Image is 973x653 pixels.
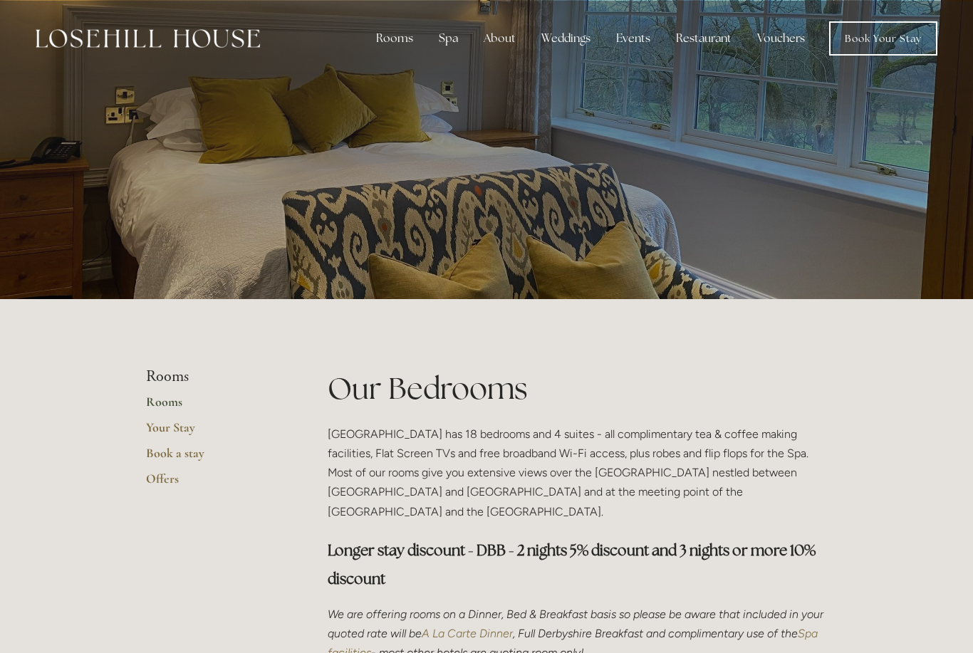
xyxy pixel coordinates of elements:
[746,24,816,53] a: Vouchers
[513,627,798,640] em: , Full Derbyshire Breakfast and complimentary use of the
[328,367,827,409] h1: Our Bedrooms
[328,424,827,521] p: [GEOGRAPHIC_DATA] has 18 bedrooms and 4 suites - all complimentary tea & coffee making facilities...
[472,24,527,53] div: About
[605,24,662,53] div: Events
[422,627,513,640] a: A La Carte Dinner
[427,24,469,53] div: Spa
[146,394,282,419] a: Rooms
[146,471,282,496] a: Offers
[146,367,282,386] li: Rooms
[146,445,282,471] a: Book a stay
[328,540,818,588] strong: Longer stay discount - DBB - 2 nights 5% discount and 3 nights or more 10% discount
[146,419,282,445] a: Your Stay
[829,21,937,56] a: Book Your Stay
[530,24,602,53] div: Weddings
[365,24,425,53] div: Rooms
[36,29,260,48] img: Losehill House
[665,24,743,53] div: Restaurant
[328,607,826,640] em: We are offering rooms on a Dinner, Bed & Breakfast basis so please be aware that included in your...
